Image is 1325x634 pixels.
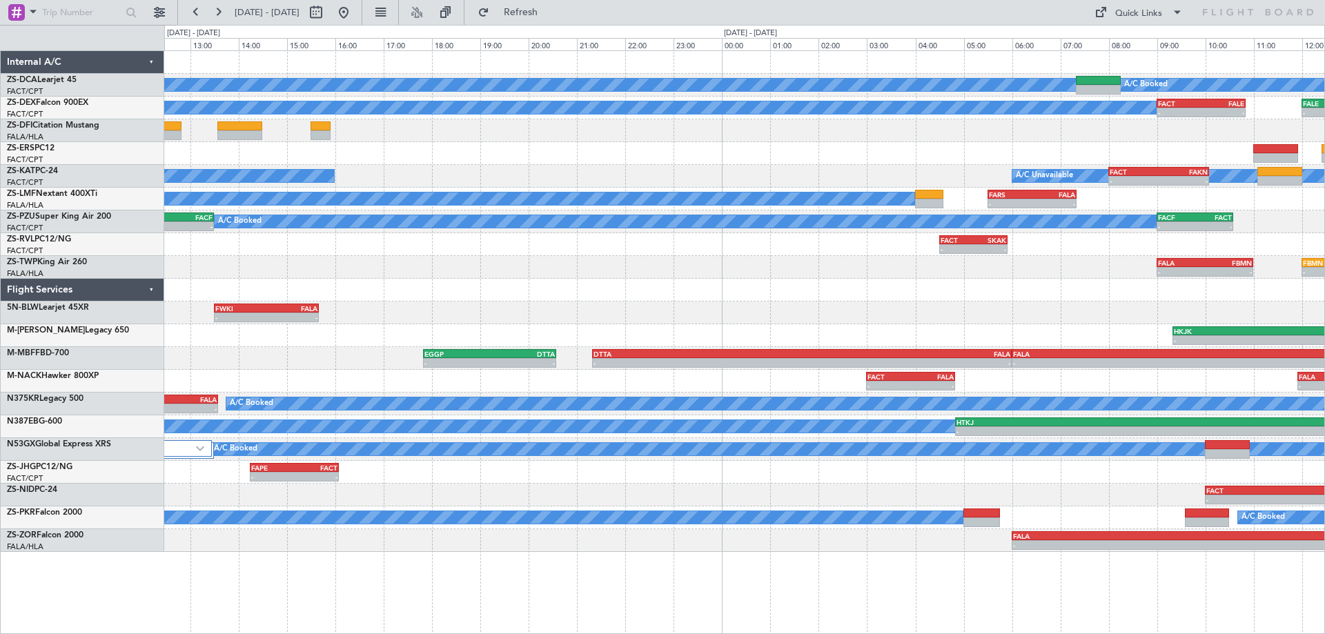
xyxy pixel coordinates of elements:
div: FACF [177,213,213,221]
div: FACF [1158,213,1195,221]
div: - [177,222,213,230]
a: ZS-DCALearjet 45 [7,76,77,84]
div: 16:00 [335,38,384,50]
div: 08:00 [1109,38,1157,50]
div: - [295,473,337,481]
div: - [179,404,217,413]
div: 03:00 [867,38,915,50]
span: ZS-TWP [7,258,37,266]
a: ZS-DEXFalcon 900EX [7,99,88,107]
div: - [941,245,974,253]
div: 12:00 [142,38,190,50]
a: M-NACKHawker 800XP [7,372,99,380]
span: ZS-PZU [7,212,35,221]
div: FAPE [251,464,294,472]
button: Refresh [471,1,554,23]
a: ZS-DFICitation Mustang [7,121,99,130]
div: - [1174,336,1297,344]
div: 19:00 [480,38,529,50]
a: FACT/CPT [7,177,43,188]
span: ZS-DEX [7,99,36,107]
div: FALA [179,395,217,404]
span: M-MBFF [7,349,40,357]
div: - [424,359,490,367]
a: ZS-LMFNextant 400XTi [7,190,97,198]
div: FALA [1032,190,1074,199]
div: FALA [1013,350,1259,358]
div: A/C Booked [1241,507,1285,528]
a: ZS-RVLPC12/NG [7,235,71,244]
a: ZS-PKRFalcon 2000 [7,508,82,517]
span: N375KR [7,395,39,403]
div: A/C Booked [1124,75,1168,95]
div: [DATE] - [DATE] [167,28,220,39]
a: N53GXGlobal Express XRS [7,440,111,448]
a: FALA/HLA [7,268,43,279]
div: - [989,199,1032,208]
div: A/C Booked [218,211,262,232]
span: ZS-RVL [7,235,35,244]
input: Trip Number [42,2,121,23]
a: ZS-ERSPC12 [7,144,55,152]
a: ZS-TWPKing Air 260 [7,258,87,266]
div: FARS [989,190,1032,199]
div: 00:00 [722,38,770,50]
span: [DATE] - [DATE] [235,6,300,19]
span: ZS-JHG [7,463,36,471]
span: ZS-PKR [7,508,35,517]
div: 11:00 [1254,38,1302,50]
div: - [1158,108,1201,117]
div: - [1110,177,1159,185]
a: FACT/CPT [7,246,43,256]
div: FACT [1206,486,1290,495]
div: FACT [1195,213,1233,221]
div: FACT [1110,168,1159,176]
a: FALA/HLA [7,542,43,552]
div: 09:00 [1157,38,1206,50]
div: - [1158,222,1195,230]
div: 13:00 [190,38,239,50]
div: 05:00 [964,38,1012,50]
div: - [1032,199,1074,208]
a: ZS-PZUSuper King Air 200 [7,212,111,221]
div: 18:00 [432,38,480,50]
div: 02:00 [818,38,867,50]
span: 5N-BLW [7,304,39,312]
div: 21:00 [577,38,625,50]
span: N53GX [7,440,35,448]
div: Quick Links [1115,7,1162,21]
div: - [1195,222,1233,230]
a: FACT/CPT [7,223,43,233]
div: FALA [802,350,1010,358]
span: ZS-DCA [7,76,37,84]
div: A/C Booked [230,393,273,414]
div: FACT [295,464,337,472]
div: - [973,245,1006,253]
div: 22:00 [625,38,674,50]
span: N387EB [7,417,39,426]
div: - [1013,359,1259,367]
div: FALA [266,304,317,313]
div: DTTA [593,350,802,358]
div: EGGP [424,350,490,358]
div: 23:00 [674,38,722,50]
a: M-[PERSON_NAME]Legacy 650 [7,326,129,335]
div: - [802,359,1010,367]
a: ZS-NIDPC-24 [7,486,57,494]
span: M-[PERSON_NAME] [7,326,85,335]
div: 07:00 [1061,38,1109,50]
div: - [867,382,910,390]
img: arrow-gray.svg [196,446,204,451]
div: - [911,382,954,390]
span: ZS-DFI [7,121,32,130]
a: N387EBG-600 [7,417,62,426]
button: Quick Links [1088,1,1190,23]
a: FACT/CPT [7,155,43,165]
div: [DATE] - [DATE] [724,28,777,39]
a: FACT/CPT [7,109,43,119]
div: - [490,359,556,367]
a: N375KRLegacy 500 [7,395,84,403]
div: 04:00 [916,38,964,50]
a: ZS-JHGPC12/NG [7,463,72,471]
a: M-MBFFBD-700 [7,349,69,357]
